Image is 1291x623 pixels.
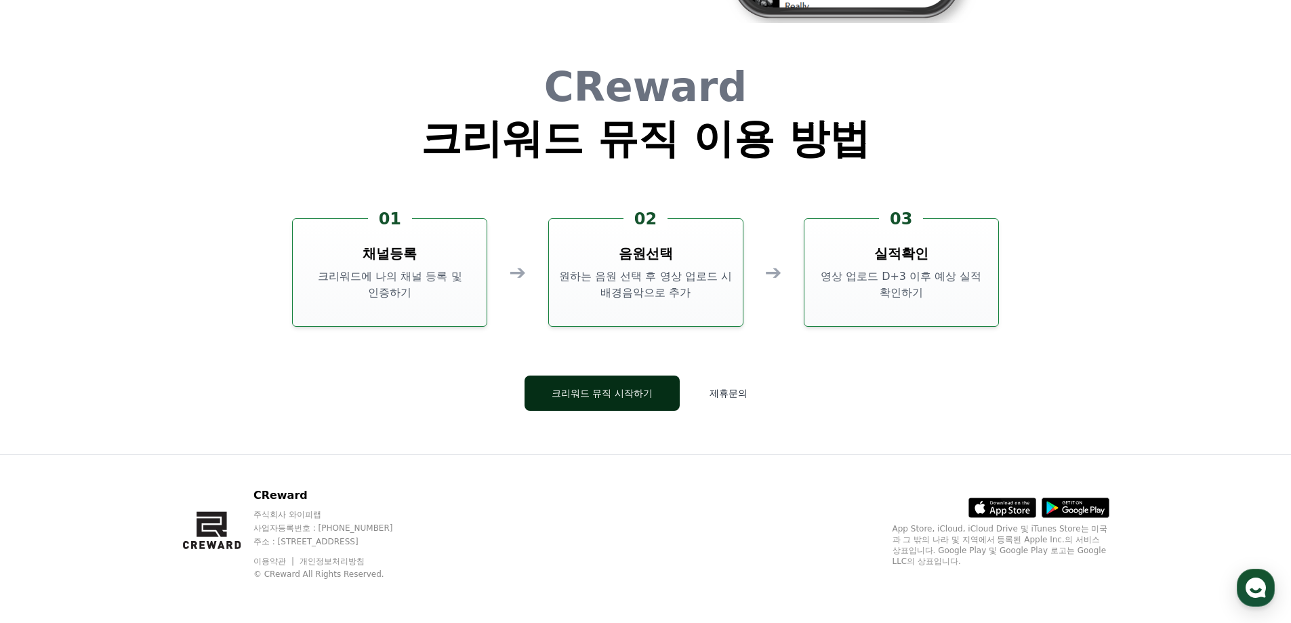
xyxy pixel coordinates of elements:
a: 개인정보처리방침 [300,557,365,566]
div: 01 [368,208,412,230]
div: 02 [623,208,668,230]
p: 원하는 음원 선택 후 영상 업로드 시 배경음악으로 추가 [554,268,737,301]
span: 설정 [209,450,226,461]
a: 설정 [175,430,260,464]
a: 홈 [4,430,89,464]
div: ➔ [765,260,782,285]
h3: 실적확인 [874,244,928,263]
p: © CReward All Rights Reserved. [253,569,419,580]
p: CReward [253,487,419,504]
h3: 채널등록 [363,244,417,263]
p: 사업자등록번호 : [PHONE_NUMBER] [253,523,419,534]
h3: 음원선택 [619,244,673,263]
span: 홈 [43,450,51,461]
p: 영상 업로드 D+3 이후 예상 실적 확인하기 [810,268,993,301]
p: App Store, iCloud, iCloud Drive 및 iTunes Store는 미국과 그 밖의 나라 및 지역에서 등록된 Apple Inc.의 서비스 상표입니다. Goo... [893,523,1109,567]
button: 제휴문의 [691,376,766,411]
p: 주소 : [STREET_ADDRESS] [253,536,419,547]
p: 크리워드에 나의 채널 등록 및 인증하기 [298,268,481,301]
a: 이용약관 [253,557,296,566]
h1: CReward [421,66,870,107]
p: 주식회사 와이피랩 [253,509,419,520]
div: 03 [879,208,923,230]
div: ➔ [509,260,526,285]
a: 대화 [89,430,175,464]
span: 대화 [124,451,140,462]
h1: 크리워드 뮤직 이용 방법 [421,118,870,159]
button: 크리워드 뮤직 시작하기 [525,376,680,411]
